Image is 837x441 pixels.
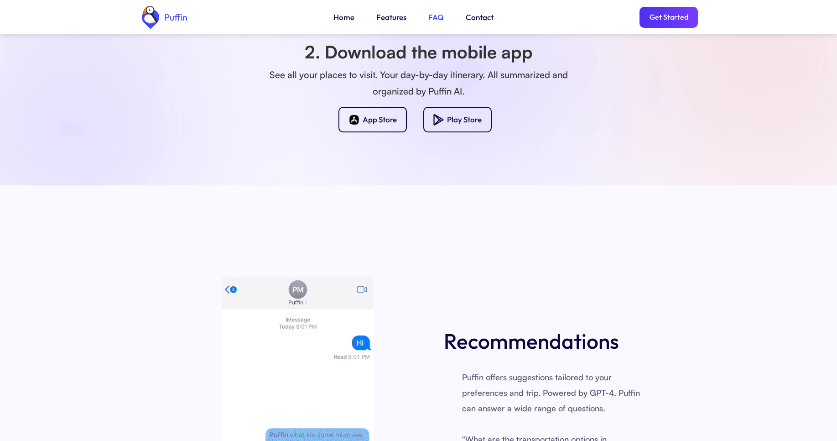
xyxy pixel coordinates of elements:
a: FAQ [428,11,444,23]
a: Features [376,11,406,23]
div: See all your places to visit. Your day-by-day itinerary. All summarized and organized by Puffin AI. [259,67,578,100]
a: Google play iconPlay Store [423,107,499,132]
a: Home [333,11,354,23]
h1: 2. Download the mobile app [259,42,578,62]
div: App Store [363,115,397,125]
img: Apple app-store icon. [348,114,360,126]
div: Puffin [162,13,187,22]
a: home [139,6,187,29]
a: Contact [466,11,494,23]
a: Get Started [639,7,698,28]
div: Play Store [447,115,482,125]
h3: Recommendations [444,326,619,356]
a: Apple app-store icon.App Store [338,107,414,132]
img: Google play icon [433,114,444,126]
